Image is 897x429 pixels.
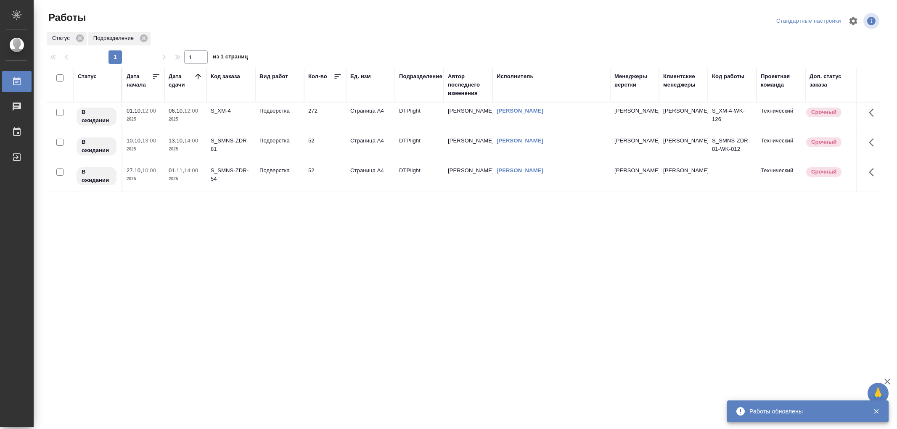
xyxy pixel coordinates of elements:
p: 2025 [127,115,160,124]
td: Страница А4 [346,162,395,192]
p: В ожидании [82,138,111,155]
div: Код заказа [211,72,240,81]
td: [PERSON_NAME] [659,132,708,162]
p: В ожидании [82,108,111,125]
p: 12:00 [142,108,156,114]
button: Здесь прячутся важные кнопки [864,132,884,153]
button: Закрыть [868,408,885,415]
p: 2025 [127,145,160,153]
button: Здесь прячутся важные кнопки [864,162,884,182]
div: Исполнитель [497,72,534,81]
div: Статус [47,32,87,45]
div: Подразделение [88,32,151,45]
p: Подверстка [259,166,300,175]
p: Подразделение [93,34,137,42]
div: Клиентские менеджеры [663,72,704,89]
td: 52 [304,162,346,192]
div: Исполнитель назначен, приступать к работе пока рано [76,107,117,126]
p: Срочный [811,138,836,146]
div: S_SMNS-ZDR-81 [211,137,251,153]
td: Страница А4 [346,132,395,162]
a: [PERSON_NAME] [497,108,543,114]
td: Технический [757,103,805,132]
td: 272 [304,103,346,132]
div: split button [774,15,843,28]
div: Дата сдачи [169,72,194,89]
div: Ед. изм [350,72,371,81]
span: Посмотреть информацию [863,13,881,29]
div: S_XM-4 [211,107,251,115]
div: Исполнитель назначен, приступать к работе пока рано [76,166,117,186]
p: 13:00 [142,137,156,144]
td: DTPlight [395,103,444,132]
p: 01.11, [169,167,184,174]
span: из 1 страниц [213,52,248,64]
div: Дата начала [127,72,152,89]
td: [PERSON_NAME] [659,162,708,192]
p: 10.10, [127,137,142,144]
div: Исполнитель назначен, приступать к работе пока рано [76,137,117,156]
p: 2025 [169,145,202,153]
a: [PERSON_NAME] [497,137,543,144]
p: Срочный [811,168,836,176]
a: [PERSON_NAME] [497,167,543,174]
p: 14:00 [184,167,198,174]
div: Подразделение [399,72,442,81]
div: Менеджеры верстки [614,72,655,89]
td: [PERSON_NAME] [444,103,492,132]
p: 2025 [169,115,202,124]
div: Кол-во [308,72,327,81]
td: DTPlight [395,132,444,162]
p: Статус [52,34,73,42]
button: Здесь прячутся важные кнопки [864,103,884,123]
span: Работы [46,11,86,24]
p: Подверстка [259,137,300,145]
span: 🙏 [871,384,885,402]
div: Статус [78,72,97,81]
td: [PERSON_NAME] [444,162,492,192]
p: 2025 [127,175,160,183]
div: Доп. статус заказа [810,72,854,89]
td: [PERSON_NAME] [659,103,708,132]
p: [PERSON_NAME] [614,107,655,115]
p: [PERSON_NAME] [614,166,655,175]
button: 🙏 [868,383,889,404]
p: Срочный [811,108,836,116]
p: [PERSON_NAME] [614,137,655,145]
td: DTPlight [395,162,444,192]
div: Проектная команда [761,72,801,89]
p: 14:00 [184,137,198,144]
td: S_SMNS-ZDR-81-WK-012 [708,132,757,162]
td: Технический [757,132,805,162]
div: Работы обновлены [749,407,860,416]
p: 27.10, [127,167,142,174]
div: S_SMNS-ZDR-54 [211,166,251,183]
p: 2025 [169,175,202,183]
p: 01.10, [127,108,142,114]
p: 10:00 [142,167,156,174]
td: Технический [757,162,805,192]
td: S_XM-4-WK-126 [708,103,757,132]
p: Подверстка [259,107,300,115]
p: В ожидании [82,168,111,184]
div: Автор последнего изменения [448,72,488,97]
div: Код работы [712,72,744,81]
span: Настроить таблицу [843,11,863,31]
td: Страница А4 [346,103,395,132]
p: 13.10, [169,137,184,144]
td: 52 [304,132,346,162]
p: 06.10, [169,108,184,114]
td: [PERSON_NAME] [444,132,492,162]
div: Вид работ [259,72,288,81]
p: 12:00 [184,108,198,114]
